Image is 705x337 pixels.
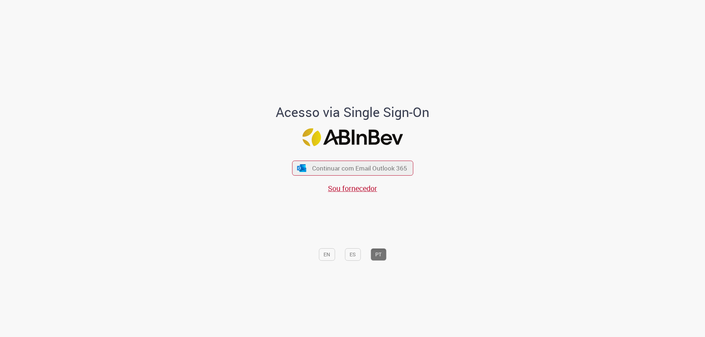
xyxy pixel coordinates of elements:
h1: Acesso via Single Sign-On [251,105,455,120]
button: ES [345,248,361,261]
span: Continuar com Email Outlook 365 [312,164,407,172]
button: PT [370,248,386,261]
img: Logo ABInBev [302,128,403,146]
button: ícone Azure/Microsoft 360 Continuar com Email Outlook 365 [292,161,413,176]
img: ícone Azure/Microsoft 360 [297,164,307,172]
a: Sou fornecedor [328,183,377,193]
button: EN [319,248,335,261]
